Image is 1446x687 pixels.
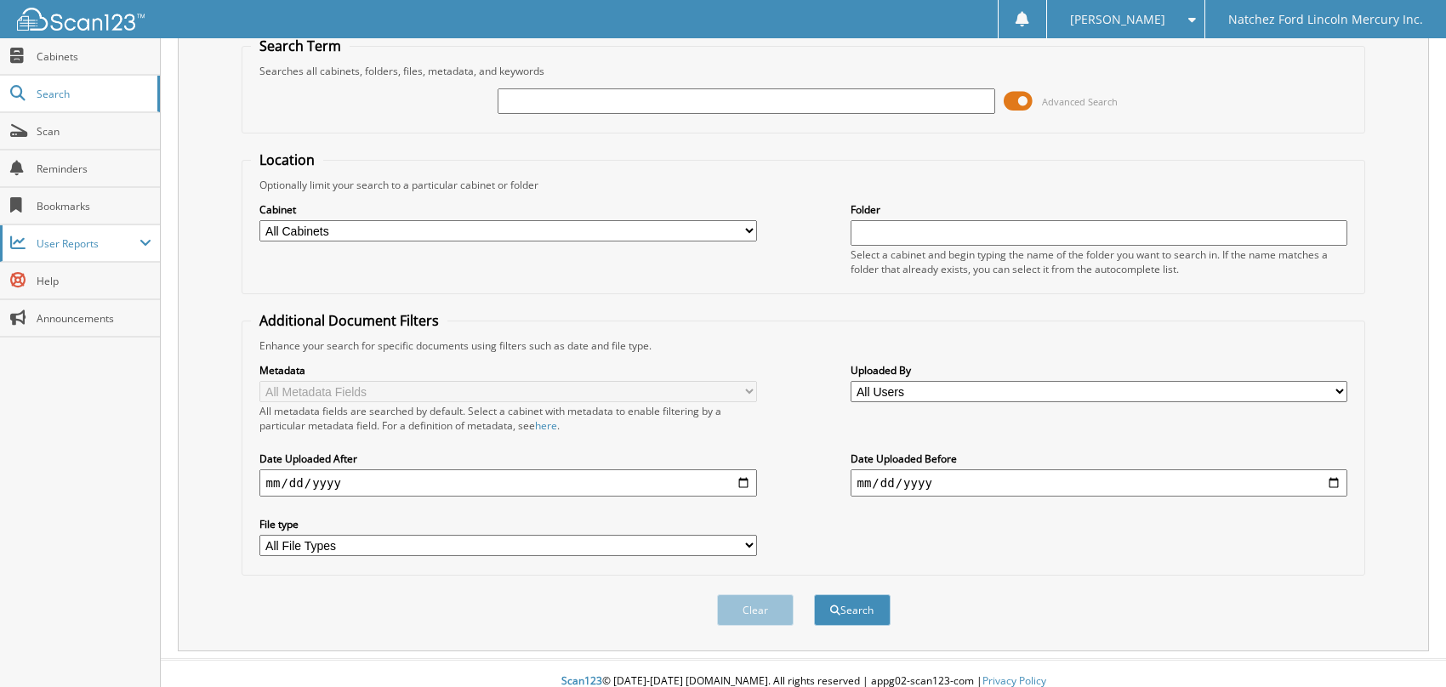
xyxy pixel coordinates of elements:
[535,418,557,433] a: here
[851,202,1348,217] label: Folder
[851,451,1348,466] label: Date Uploaded Before
[251,338,1357,353] div: Enhance your search for specific documents using filters such as date and file type.
[1361,605,1446,687] iframe: Chat Widget
[37,236,139,251] span: User Reports
[1070,14,1165,25] span: [PERSON_NAME]
[37,49,151,64] span: Cabinets
[851,247,1348,276] div: Select a cabinet and begin typing the name of the folder you want to search in. If the name match...
[1228,14,1423,25] span: Natchez Ford Lincoln Mercury Inc.
[259,363,757,378] label: Metadata
[37,274,151,288] span: Help
[251,64,1357,78] div: Searches all cabinets, folders, files, metadata, and keywords
[259,517,757,531] label: File type
[851,363,1348,378] label: Uploaded By
[251,37,350,55] legend: Search Term
[1042,95,1118,108] span: Advanced Search
[251,311,447,330] legend: Additional Document Filters
[259,404,757,433] div: All metadata fields are searched by default. Select a cabinet with metadata to enable filtering b...
[851,469,1348,497] input: end
[37,199,151,213] span: Bookmarks
[717,594,794,626] button: Clear
[17,8,145,31] img: scan123-logo-white.svg
[37,311,151,326] span: Announcements
[259,451,757,466] label: Date Uploaded After
[814,594,891,626] button: Search
[259,202,757,217] label: Cabinet
[37,124,151,139] span: Scan
[37,162,151,176] span: Reminders
[259,469,757,497] input: start
[37,87,149,101] span: Search
[251,178,1357,192] div: Optionally limit your search to a particular cabinet or folder
[251,150,323,169] legend: Location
